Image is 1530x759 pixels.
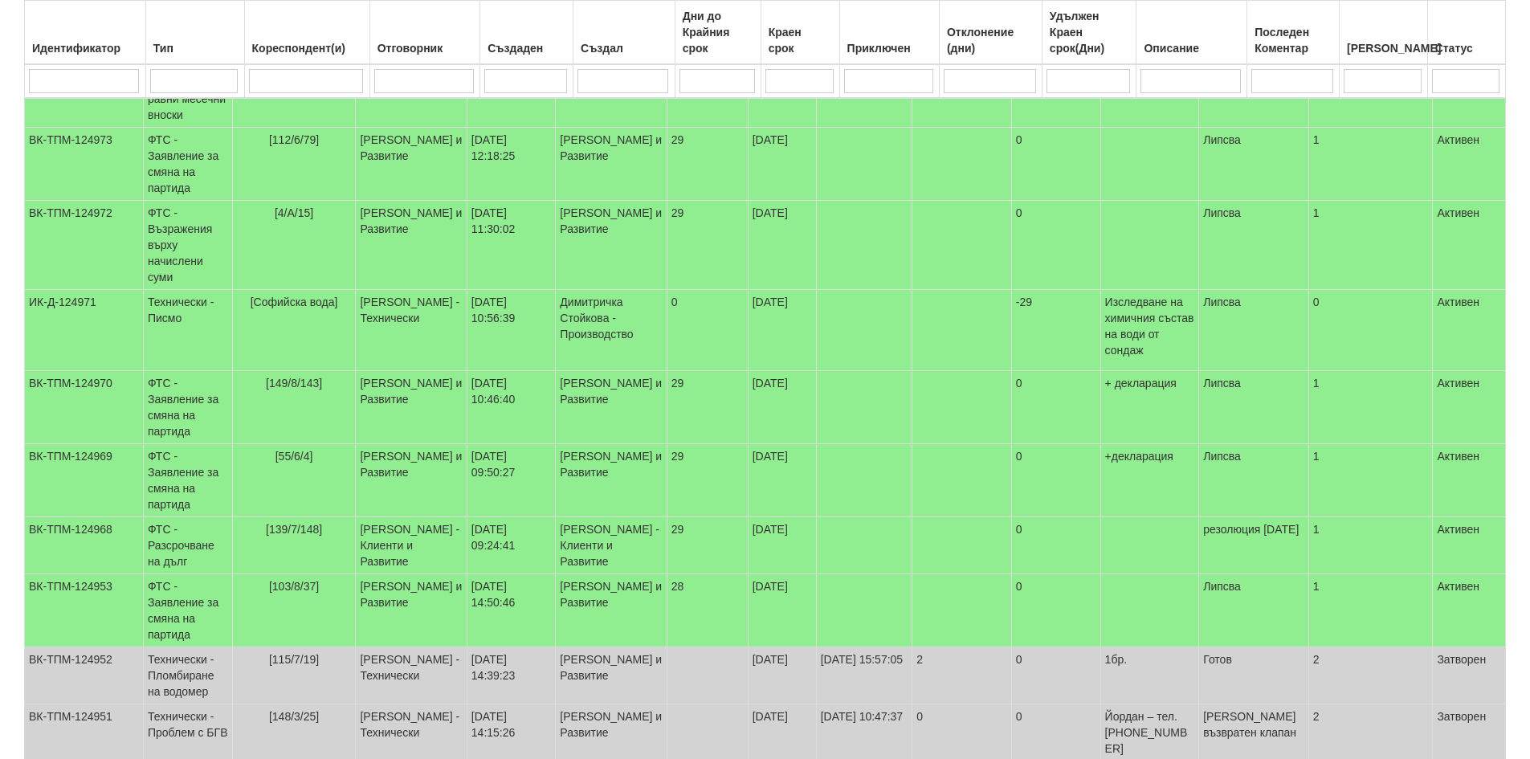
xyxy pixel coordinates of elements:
[816,647,912,704] td: [DATE] 15:57:05
[251,296,338,308] span: [Софийска вода]
[556,201,667,290] td: [PERSON_NAME] и Развитие
[1203,653,1232,666] span: Готов
[839,1,939,65] th: Приключен: No sort applied, activate to apply an ascending sort
[671,133,684,146] span: 29
[266,377,322,390] span: [149/8/143]
[1105,708,1195,757] p: Йордан – тел. [PHONE_NUMBER]
[556,371,667,444] td: [PERSON_NAME] и Развитие
[1433,290,1506,371] td: Активен
[1203,296,1241,308] span: Липсва
[249,37,365,59] div: Кореспондент(и)
[484,37,569,59] div: Създаден
[467,574,556,647] td: [DATE] 14:50:46
[1203,450,1241,463] span: Липсва
[1011,128,1100,201] td: 0
[266,523,322,536] span: [139/7/148]
[1433,201,1506,290] td: Активен
[1047,5,1132,59] div: Удължен Краен срок(Дни)
[844,37,935,59] div: Приключен
[1433,444,1506,517] td: Активен
[467,647,556,704] td: [DATE] 14:39:23
[25,371,144,444] td: ВК-ТПМ-124970
[1011,517,1100,574] td: 0
[467,444,556,517] td: [DATE] 09:50:27
[577,37,671,59] div: Създал
[1308,574,1433,647] td: 1
[1251,21,1335,59] div: Последен Коментар
[356,201,467,290] td: [PERSON_NAME] и Развитие
[1344,37,1423,59] div: [PERSON_NAME]
[1308,444,1433,517] td: 1
[143,574,232,647] td: ФТС - Заявление за смяна на партида
[1011,647,1100,704] td: 0
[145,1,244,65] th: Тип: No sort applied, activate to apply an ascending sort
[25,1,146,65] th: Идентификатор: No sort applied, activate to apply an ascending sort
[1140,37,1242,59] div: Описание
[748,574,816,647] td: [DATE]
[1011,444,1100,517] td: 0
[556,574,667,647] td: [PERSON_NAME] и Развитие
[1433,574,1506,647] td: Активен
[356,444,467,517] td: [PERSON_NAME] и Развитие
[944,21,1038,59] div: Отклонение (дни)
[1308,128,1433,201] td: 1
[275,450,313,463] span: [55/6/4]
[1105,294,1195,358] p: Изследване на химичния състав на води от сондаж
[1203,710,1296,739] span: [PERSON_NAME] възвратен клапан
[556,290,667,371] td: Димитричка Стойкова - Производство
[25,201,144,290] td: ВК-ТПМ-124972
[671,377,684,390] span: 29
[1308,371,1433,444] td: 1
[467,128,556,201] td: [DATE] 12:18:25
[467,517,556,574] td: [DATE] 09:24:41
[143,517,232,574] td: ФТС - Разсрочване на дълг
[356,517,467,574] td: [PERSON_NAME] - Клиенти и Развитие
[269,710,319,723] span: [148/3/25]
[556,444,667,517] td: [PERSON_NAME] и Развитие
[912,647,1011,704] td: 2
[25,574,144,647] td: ВК-ТПМ-124953
[269,580,319,593] span: [103/8/37]
[671,523,684,536] span: 29
[1203,523,1299,536] span: резолюция [DATE]
[1433,371,1506,444] td: Активен
[675,1,761,65] th: Дни до Крайния срок: No sort applied, activate to apply an ascending sort
[143,647,232,704] td: Технически - Пломбиране на водомер
[356,371,467,444] td: [PERSON_NAME] и Развитие
[25,128,144,201] td: ВК-ТПМ-124973
[1340,1,1428,65] th: Брой Файлове: No sort applied, activate to apply an ascending sort
[356,647,467,704] td: [PERSON_NAME] - Технически
[467,201,556,290] td: [DATE] 11:30:02
[1203,580,1241,593] span: Липсва
[25,290,144,371] td: ИК-Д-124971
[1433,517,1506,574] td: Активен
[939,1,1042,65] th: Отклонение (дни): No sort applied, activate to apply an ascending sort
[671,580,684,593] span: 28
[25,444,144,517] td: ВК-ТПМ-124969
[679,5,757,59] div: Дни до Крайния срок
[761,1,839,65] th: Краен срок: No sort applied, activate to apply an ascending sort
[480,1,573,65] th: Създаден: No sort applied, activate to apply an ascending sort
[748,290,816,371] td: [DATE]
[1247,1,1340,65] th: Последен Коментар: No sort applied, activate to apply an ascending sort
[143,201,232,290] td: ФТС - Възражения върху начислени суми
[1203,206,1241,219] span: Липсва
[143,128,232,201] td: ФТС - Заявление за смяна на партида
[556,128,667,201] td: [PERSON_NAME] и Развитие
[467,290,556,371] td: [DATE] 10:56:39
[556,517,667,574] td: [PERSON_NAME] - Клиенти и Развитие
[269,133,319,146] span: [112/6/79]
[1011,201,1100,290] td: 0
[1433,647,1506,704] td: Затворен
[25,647,144,704] td: ВК-ТПМ-124952
[1011,290,1100,371] td: -29
[150,37,240,59] div: Тип
[1136,1,1247,65] th: Описание: No sort applied, activate to apply an ascending sort
[143,290,232,371] td: Технически - Писмо
[1308,647,1433,704] td: 2
[1105,448,1195,464] p: +декларация
[467,371,556,444] td: [DATE] 10:46:40
[356,574,467,647] td: [PERSON_NAME] и Развитие
[143,444,232,517] td: ФТС - Заявление за смяна на партида
[1203,133,1241,146] span: Липсва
